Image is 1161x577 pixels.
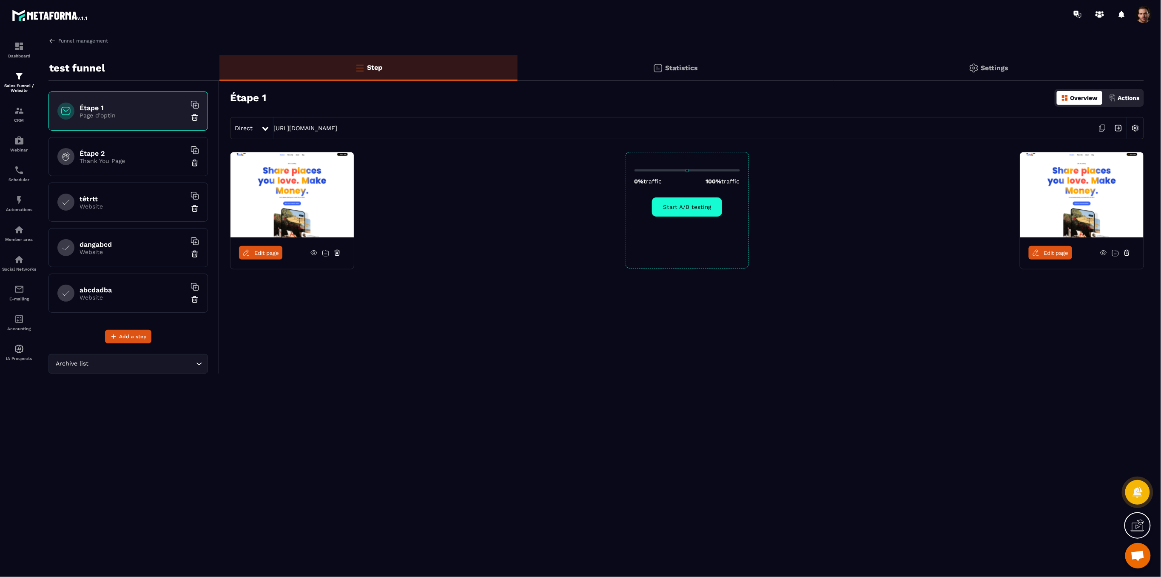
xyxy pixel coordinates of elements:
[14,195,24,205] img: automations
[48,354,208,374] div: Search for option
[191,113,199,122] img: trash
[1070,94,1098,101] p: Overview
[2,35,36,65] a: formationformationDashboard
[981,64,1009,72] p: Settings
[191,250,199,258] img: trash
[14,71,24,81] img: formation
[191,159,199,167] img: trash
[2,308,36,337] a: accountantaccountantAccounting
[14,314,24,324] img: accountant
[2,218,36,248] a: automationsautomationsMember area
[1127,120,1144,136] img: setting-w.858f3a88.svg
[105,330,151,343] button: Add a step
[230,92,266,104] h3: Étape 1
[14,284,24,294] img: email
[652,197,722,217] button: Start A/B testing
[1118,94,1140,101] p: Actions
[367,63,382,71] p: Step
[12,8,88,23] img: logo
[80,286,186,294] h6: abcdadba
[1125,543,1151,568] a: Mở cuộc trò chuyện
[2,248,36,278] a: social-networksocial-networkSocial Networks
[48,37,56,45] img: arrow
[80,149,186,157] h6: Étape 2
[2,118,36,123] p: CRM
[1020,152,1144,237] img: image
[273,125,337,131] a: [URL][DOMAIN_NAME]
[80,112,186,119] p: Page d'optin
[2,189,36,218] a: automationsautomationsAutomations
[235,125,253,131] span: Direct
[48,37,108,45] a: Funnel management
[969,63,979,73] img: setting-gr.5f69749f.svg
[14,344,24,354] img: automations
[2,99,36,129] a: formationformationCRM
[2,278,36,308] a: emailemailE-mailing
[80,157,186,164] p: Thank You Page
[2,159,36,189] a: schedulerschedulerScheduler
[644,178,662,185] span: traffic
[2,129,36,159] a: automationsautomationsWebinar
[14,41,24,51] img: formation
[1109,94,1116,102] img: actions.d6e523a2.png
[191,204,199,213] img: trash
[2,237,36,242] p: Member area
[254,250,279,256] span: Edit page
[14,135,24,146] img: automations
[54,359,91,368] span: Archive list
[2,148,36,152] p: Webinar
[14,225,24,235] img: automations
[665,64,698,72] p: Statistics
[80,240,186,249] h6: dangabcd
[2,54,36,58] p: Dashboard
[722,178,740,185] span: traffic
[2,207,36,212] p: Automations
[1044,250,1069,256] span: Edit page
[706,178,740,185] p: 100%
[80,104,186,112] h6: Étape 1
[355,63,365,73] img: bars-o.4a397970.svg
[14,165,24,175] img: scheduler
[91,359,194,368] input: Search for option
[2,267,36,271] p: Social Networks
[2,356,36,361] p: IA Prospects
[2,177,36,182] p: Scheduler
[230,152,354,237] img: image
[80,195,186,203] h6: têtrtt
[2,83,36,93] p: Sales Funnel / Website
[80,203,186,210] p: Website
[14,254,24,265] img: social-network
[14,106,24,116] img: formation
[635,178,662,185] p: 0%
[80,249,186,255] p: Website
[1029,246,1072,260] a: Edit page
[239,246,282,260] a: Edit page
[119,332,147,341] span: Add a step
[2,297,36,301] p: E-mailing
[49,60,105,77] p: test funnel
[653,63,663,73] img: stats.20deebd0.svg
[2,65,36,99] a: formationformationSales Funnel / Website
[191,295,199,304] img: trash
[1110,120,1127,136] img: arrow-next.bcc2205e.svg
[2,326,36,331] p: Accounting
[80,294,186,301] p: Website
[1061,94,1069,102] img: dashboard-orange.40269519.svg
